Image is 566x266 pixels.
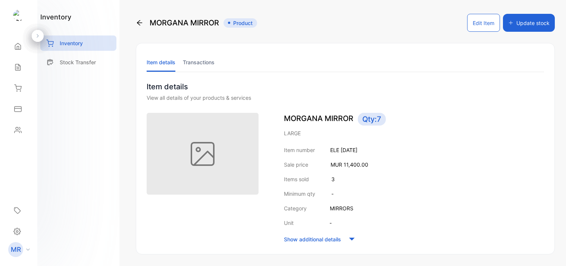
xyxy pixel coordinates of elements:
[40,35,116,51] a: Inventory
[40,55,116,70] a: Stock Transfer
[147,94,544,102] div: View all details of your products & services
[330,146,357,154] p: ELE [DATE]
[284,175,309,183] p: Items sold
[284,113,544,126] p: MORGANA MIRROR
[147,53,175,72] li: Item details
[331,175,335,183] p: 3
[330,204,353,212] p: MIRRORS
[284,204,307,212] p: Category
[147,81,544,92] p: Item details
[284,235,341,243] p: Show additional details
[284,146,315,154] p: Item number
[331,161,368,168] span: MUR 11,400.00
[183,53,215,72] li: Transactions
[331,190,334,198] p: -
[11,245,21,254] p: MR
[329,219,332,227] p: -
[503,14,555,32] button: Update stock
[467,14,500,32] button: Edit Item
[40,12,71,22] h1: inventory
[223,18,257,28] span: Product
[13,10,24,21] img: logo
[284,129,544,137] p: LARGE
[147,113,259,195] img: item
[60,58,96,66] p: Stock Transfer
[60,39,83,47] p: Inventory
[284,161,308,168] p: Sale price
[358,113,386,126] span: Qty: 7
[284,219,294,227] p: Unit
[284,190,315,198] p: Minimum qty
[136,14,257,32] div: MORGANA MIRROR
